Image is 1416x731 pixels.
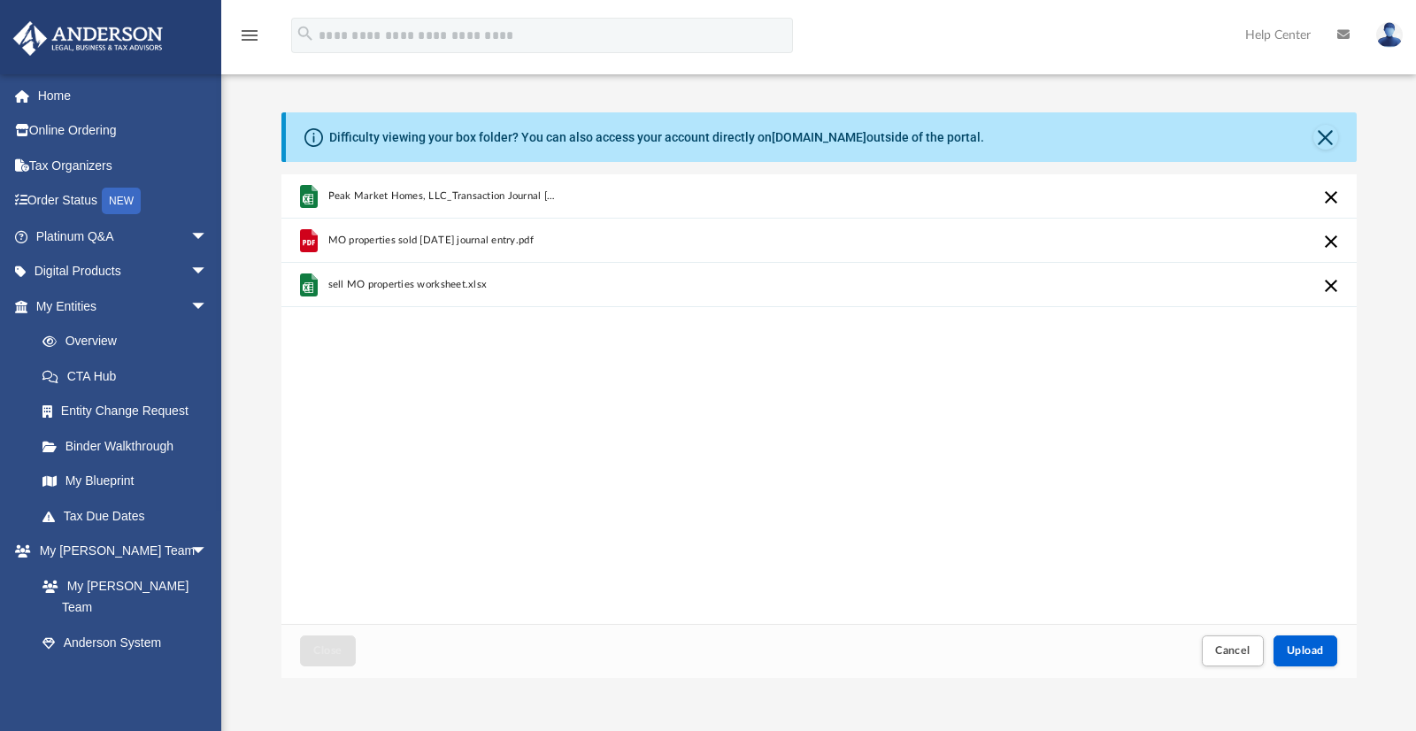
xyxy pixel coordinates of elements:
[1202,635,1264,666] button: Cancel
[25,394,235,429] a: Entity Change Request
[296,24,315,43] i: search
[239,25,260,46] i: menu
[327,190,560,202] span: Peak Market Homes, LLC_Transaction Journal [DATE].xlsx
[102,188,141,214] div: NEW
[1215,645,1251,656] span: Cancel
[329,128,984,147] div: Difficulty viewing your box folder? You can also access your account directly on outside of the p...
[239,34,260,46] a: menu
[12,254,235,289] a: Digital Productsarrow_drop_down
[25,498,235,534] a: Tax Due Dates
[190,534,226,570] span: arrow_drop_down
[1320,275,1342,296] button: Cancel this upload
[25,358,235,394] a: CTA Hub
[772,130,866,144] a: [DOMAIN_NAME]
[25,464,226,499] a: My Blueprint
[12,289,235,324] a: My Entitiesarrow_drop_down
[12,78,235,113] a: Home
[12,113,235,149] a: Online Ordering
[25,625,226,660] a: Anderson System
[25,568,217,625] a: My [PERSON_NAME] Team
[327,235,533,246] span: MO properties sold [DATE] journal entry.pdf
[190,289,226,325] span: arrow_drop_down
[281,174,1357,678] div: Upload
[1274,635,1337,666] button: Upload
[281,174,1357,624] div: grid
[12,183,235,219] a: Order StatusNEW
[12,148,235,183] a: Tax Organizers
[8,21,168,56] img: Anderson Advisors Platinum Portal
[327,279,487,290] span: sell MO properties worksheet.xlsx
[190,219,226,255] span: arrow_drop_down
[25,324,235,359] a: Overview
[300,635,355,666] button: Close
[1320,231,1342,252] button: Cancel this upload
[190,254,226,290] span: arrow_drop_down
[12,534,226,569] a: My [PERSON_NAME] Teamarrow_drop_down
[1313,125,1338,150] button: Close
[1320,187,1342,208] button: Cancel this upload
[12,219,235,254] a: Platinum Q&Aarrow_drop_down
[25,660,226,696] a: Client Referrals
[313,645,342,656] span: Close
[25,428,235,464] a: Binder Walkthrough
[1376,22,1403,48] img: User Pic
